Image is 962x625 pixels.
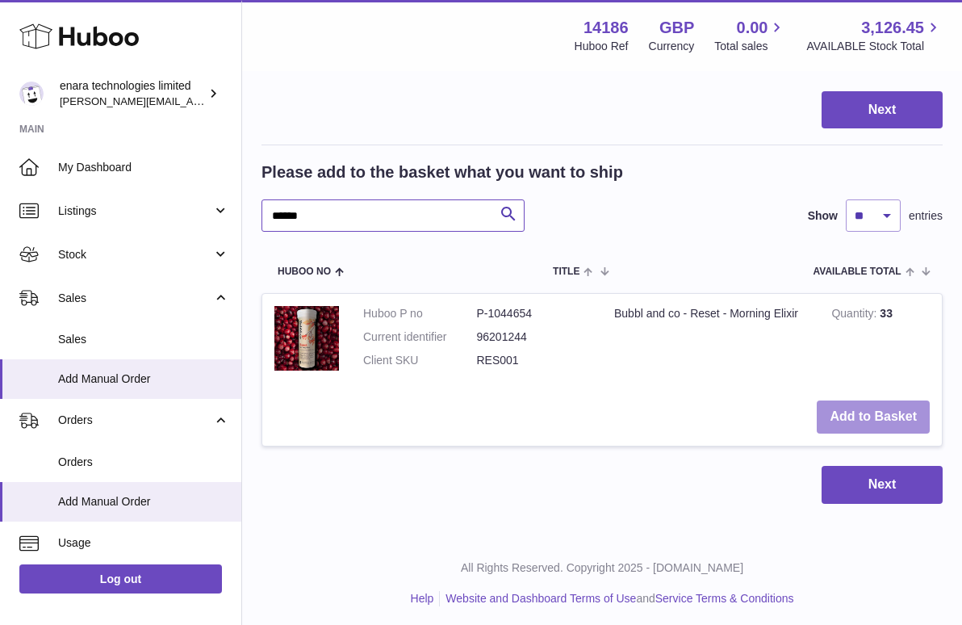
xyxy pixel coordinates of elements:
[58,455,229,470] span: Orders
[440,591,793,606] li: and
[583,17,629,39] strong: 14186
[806,39,943,54] span: AVAILABLE Stock Total
[655,592,794,605] a: Service Terms & Conditions
[477,329,591,345] dd: 96201244
[477,306,591,321] dd: P-1044654
[714,39,786,54] span: Total sales
[822,466,943,504] button: Next
[278,266,331,277] span: Huboo no
[817,401,930,434] button: Add to Basket
[58,535,229,551] span: Usage
[553,266,579,277] span: Title
[58,291,212,306] span: Sales
[58,247,212,262] span: Stock
[737,17,768,39] span: 0.00
[575,39,629,54] div: Huboo Ref
[831,307,880,324] strong: Quantity
[822,91,943,129] button: Next
[58,413,212,428] span: Orders
[909,208,943,224] span: entries
[649,39,695,54] div: Currency
[58,203,212,219] span: Listings
[477,353,591,368] dd: RES001
[363,306,477,321] dt: Huboo P no
[602,294,819,388] td: Bubbl and co - Reset - Morning Elixir
[819,294,942,388] td: 33
[363,329,477,345] dt: Current identifier
[814,266,901,277] span: AVAILABLE Total
[659,17,694,39] strong: GBP
[58,332,229,347] span: Sales
[274,306,339,371] img: Bubbl and co - Reset - Morning Elixir
[19,564,222,594] a: Log out
[445,592,636,605] a: Website and Dashboard Terms of Use
[806,17,943,54] a: 3,126.45 AVAILABLE Stock Total
[411,592,434,605] a: Help
[714,17,786,54] a: 0.00 Total sales
[861,17,924,39] span: 3,126.45
[58,494,229,510] span: Add Manual Order
[19,82,44,106] img: Dee@enara.co
[255,560,949,576] p: All Rights Reserved. Copyright 2025 - [DOMAIN_NAME]
[808,208,838,224] label: Show
[58,160,229,175] span: My Dashboard
[58,371,229,387] span: Add Manual Order
[60,94,324,107] span: [PERSON_NAME][EMAIL_ADDRESS][DOMAIN_NAME]
[60,78,205,109] div: enara technologies limited
[261,161,623,183] h2: Please add to the basket what you want to ship
[363,353,477,368] dt: Client SKU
